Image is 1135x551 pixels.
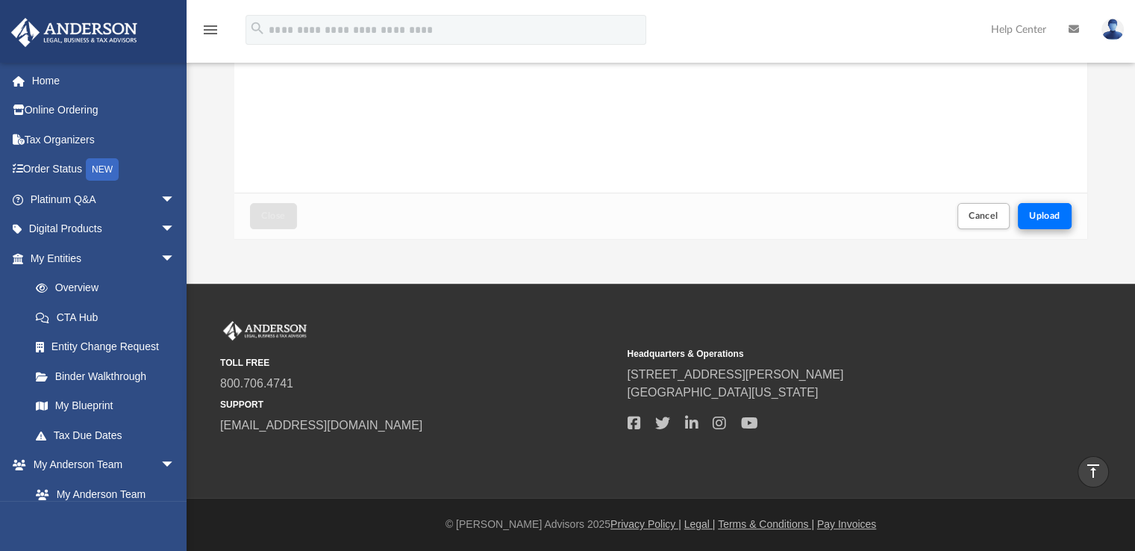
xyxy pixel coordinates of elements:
a: [EMAIL_ADDRESS][DOMAIN_NAME] [220,419,422,432]
span: Close [261,211,285,220]
a: Digital Productsarrow_drop_down [10,214,198,244]
a: menu [201,28,219,39]
a: Online Ordering [10,96,198,125]
a: My Entitiesarrow_drop_down [10,243,198,273]
a: My Anderson Team [21,479,183,509]
small: SUPPORT [220,398,616,411]
a: Privacy Policy | [610,518,681,530]
button: Cancel [957,203,1010,229]
span: Upload [1029,211,1060,220]
small: TOLL FREE [220,356,616,370]
a: Pay Invoices [817,518,876,530]
img: User Pic [1101,19,1124,40]
span: arrow_drop_down [160,214,190,245]
img: Anderson Advisors Platinum Portal [7,18,142,47]
a: Order StatusNEW [10,155,198,185]
a: Overview [21,273,198,303]
a: Tax Organizers [10,125,198,155]
button: Close [250,203,296,229]
a: 800.706.4741 [220,377,293,390]
span: arrow_drop_down [160,184,190,215]
a: My Anderson Teamarrow_drop_down [10,450,190,480]
a: Binder Walkthrough [21,361,198,391]
a: My Blueprint [21,391,190,421]
a: vertical_align_top [1078,456,1109,488]
a: Legal | [684,518,716,530]
a: Terms & Conditions | [718,518,814,530]
a: [STREET_ADDRESS][PERSON_NAME] [627,368,843,381]
span: arrow_drop_down [160,450,190,481]
div: NEW [86,158,119,181]
small: Headquarters & Operations [627,347,1023,361]
a: Home [10,66,198,96]
a: Platinum Q&Aarrow_drop_down [10,184,198,214]
button: Upload [1018,203,1072,229]
i: menu [201,21,219,39]
span: Cancel [969,211,998,220]
img: Anderson Advisors Platinum Portal [220,321,310,340]
a: [GEOGRAPHIC_DATA][US_STATE] [627,386,818,399]
span: arrow_drop_down [160,243,190,274]
a: Tax Due Dates [21,420,198,450]
i: vertical_align_top [1084,462,1102,480]
a: Entity Change Request [21,332,198,362]
a: CTA Hub [21,302,198,332]
i: search [249,20,266,37]
div: © [PERSON_NAME] Advisors 2025 [187,517,1135,532]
